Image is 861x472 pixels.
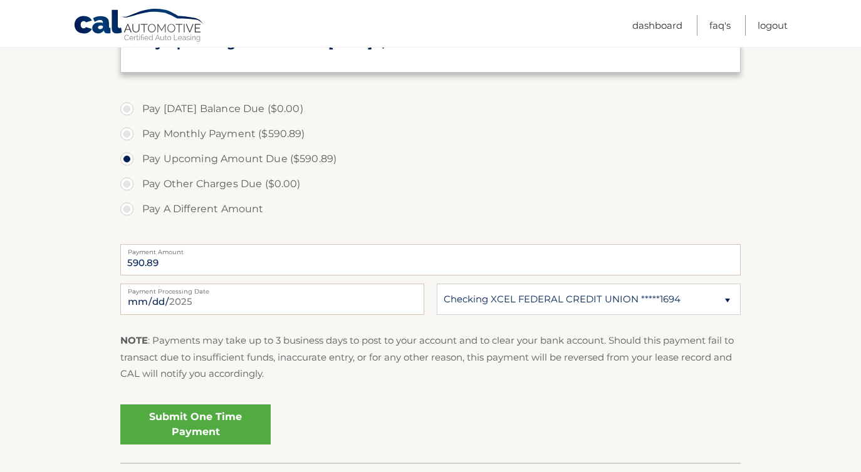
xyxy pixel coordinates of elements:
label: Pay A Different Amount [120,197,741,222]
label: Pay Upcoming Amount Due ($590.89) [120,146,741,172]
input: Payment Date [120,284,424,315]
a: FAQ's [709,15,731,36]
label: Payment Amount [120,244,741,254]
a: Submit One Time Payment [120,404,271,444]
label: Pay Monthly Payment ($590.89) [120,121,741,146]
a: Dashboard [632,15,682,36]
label: Pay Other Charges Due ($0.00) [120,172,741,197]
a: Cal Automotive [73,8,205,44]
label: Payment Processing Date [120,284,424,294]
strong: NOTE [120,334,148,346]
p: : Payments may take up to 3 business days to post to your account and to clear your bank account.... [120,332,741,382]
a: Logout [758,15,788,36]
input: Payment Amount [120,244,741,275]
label: Pay [DATE] Balance Due ($0.00) [120,96,741,121]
